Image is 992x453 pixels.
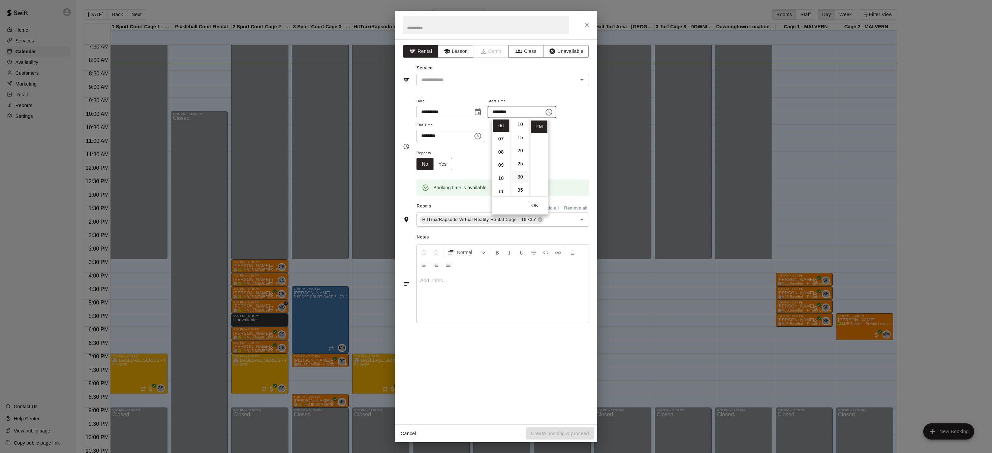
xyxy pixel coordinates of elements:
li: PM [531,121,547,133]
button: Open [577,215,587,224]
span: Service [417,66,433,70]
li: 25 minutes [512,158,528,170]
button: Right Align [430,258,442,270]
span: HitTrax/Rapsodo Virtual Reality Rental Cage - 16'x35' [420,216,539,223]
button: Choose time, selected time is 6:30 PM [471,129,485,143]
li: 10 hours [493,172,509,185]
div: HitTrax/Rapsodo Virtual Reality Rental Cage - 16'x35' [420,216,544,224]
svg: Rooms [403,216,410,223]
svg: Service [403,76,410,83]
li: 7 hours [493,133,509,145]
li: AM [531,107,547,120]
span: Repeats [416,149,458,158]
button: Open [577,75,587,85]
span: Notes [417,232,589,243]
button: Unavailable [544,45,589,58]
button: Format Italics [504,246,515,258]
span: End Time [416,121,485,130]
button: Remove all [562,203,589,214]
svg: Timing [403,143,410,150]
li: 6 hours [493,120,509,132]
button: OK [524,199,546,212]
ul: Select minutes [510,118,529,196]
button: Left Align [567,246,579,258]
li: 8 hours [493,146,509,158]
li: 10 minutes [512,118,528,131]
button: Yes [433,158,452,170]
button: Justify Align [442,258,454,270]
li: 11 hours [493,185,509,198]
button: Center Align [418,258,430,270]
button: Add all [541,203,562,214]
span: Camps can only be created in the Services page [473,45,509,58]
button: No [416,158,434,170]
ul: Select meridiem [529,118,548,196]
button: Insert Link [552,246,564,258]
button: Format Underline [516,246,527,258]
span: Rooms [417,204,431,208]
button: Lesson [438,45,473,58]
button: Class [508,45,544,58]
li: 30 minutes [512,171,528,183]
button: Rental [403,45,438,58]
div: outlined button group [416,158,452,170]
ul: Select hours [492,118,510,196]
button: Insert Code [540,246,552,258]
svg: Notes [403,281,410,287]
li: 5 hours [493,106,509,119]
span: Date [416,97,485,106]
button: Format Strikethrough [528,246,539,258]
button: Format Bold [492,246,503,258]
span: Start Time [488,97,556,106]
li: 20 minutes [512,144,528,157]
div: Booking time is available [433,182,487,194]
button: Cancel [398,427,419,440]
button: Close [581,19,593,31]
button: Choose time, selected time is 6:00 PM [542,105,556,119]
li: 9 hours [493,159,509,171]
button: Undo [418,246,430,258]
span: Normal [457,249,480,256]
button: Choose date, selected date is Oct 15, 2025 [471,105,485,119]
li: 15 minutes [512,131,528,144]
button: Formatting Options [445,246,489,258]
li: 35 minutes [512,184,528,196]
button: Redo [430,246,442,258]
